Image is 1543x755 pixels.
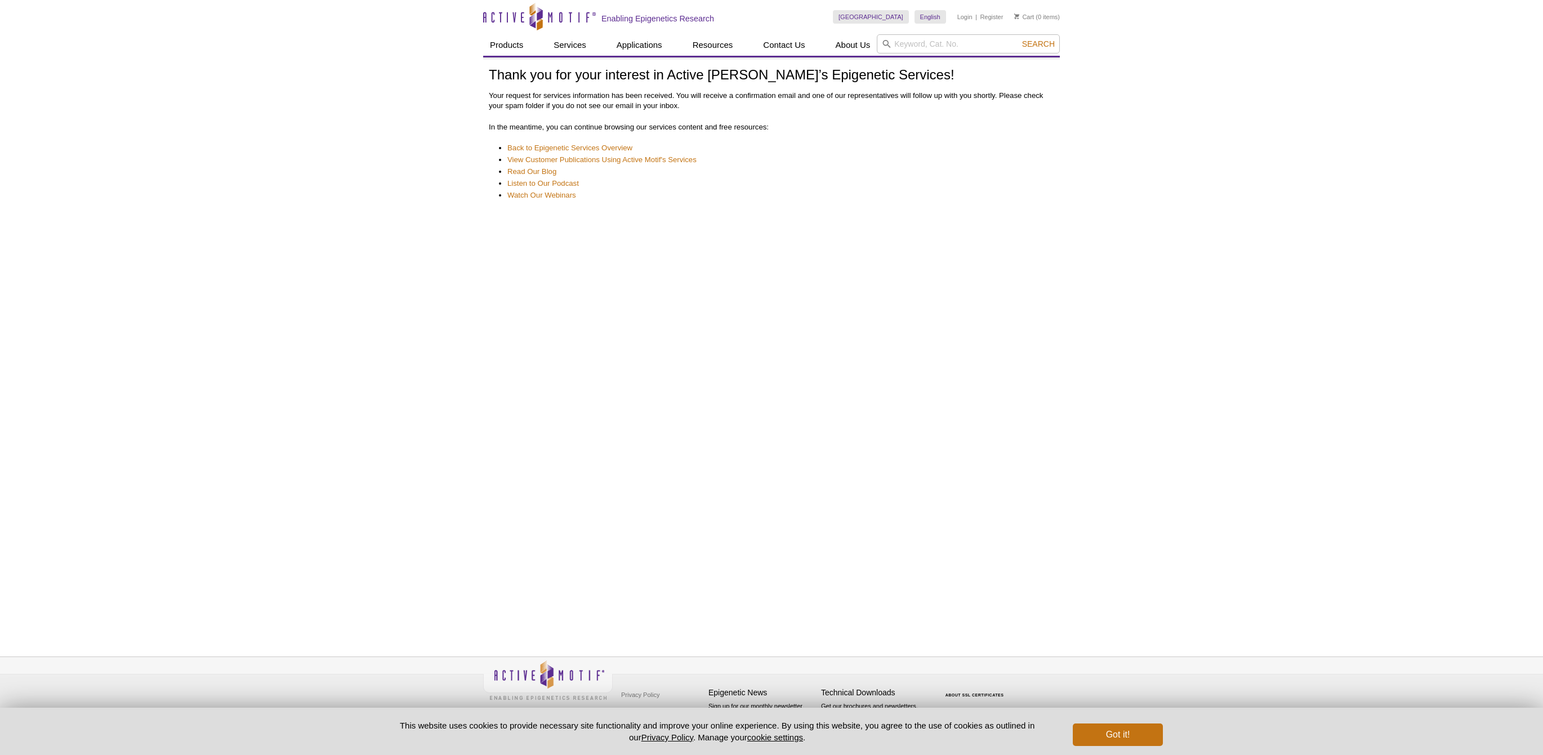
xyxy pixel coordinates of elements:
h4: Epigenetic News [708,688,815,698]
a: English [915,10,946,24]
a: About Us [829,34,877,56]
li: (0 items) [1014,10,1060,24]
h2: Enabling Epigenetics Research [601,14,714,24]
p: Your request for services information has been received. You will receive a confirmation email an... [489,91,1054,111]
table: Click to Verify - This site chose Symantec SSL for secure e-commerce and confidential communicati... [934,677,1018,702]
a: Contact Us [756,34,811,56]
button: Got it! [1073,723,1163,746]
a: Back to Epigenetic Services Overview [507,143,632,153]
a: ABOUT SSL CERTIFICATES [946,693,1004,697]
a: [GEOGRAPHIC_DATA] [833,10,909,24]
button: cookie settings [747,732,803,742]
a: Privacy Policy [641,732,693,742]
a: Listen to Our Podcast [507,178,579,189]
img: Active Motif, [483,657,613,703]
a: Privacy Policy [618,686,662,703]
li: | [975,10,977,24]
img: Your Cart [1014,14,1019,19]
span: Search [1022,39,1055,48]
h4: Technical Downloads [821,688,928,698]
p: This website uses cookies to provide necessary site functionality and improve your online experie... [380,720,1054,743]
p: Sign up for our monthly newsletter highlighting recent publications in the field of epigenetics. [708,702,815,740]
a: Terms & Conditions [618,703,677,720]
a: Applications [610,34,669,56]
a: Services [547,34,593,56]
p: Get our brochures and newsletters, or request them by mail. [821,702,928,730]
a: Watch Our Webinars [507,190,576,200]
h1: Thank you for your interest in Active [PERSON_NAME]’s Epigenetic Services! [489,68,1054,84]
a: View Customer Publications Using Active Motif's Services [507,155,697,165]
a: Read Our Blog [507,167,556,177]
a: Products [483,34,530,56]
p: In the meantime, you can continue browsing our services content and free resources: [489,122,1054,132]
a: Login [957,13,973,21]
a: Resources [686,34,740,56]
a: Cart [1014,13,1034,21]
input: Keyword, Cat. No. [877,34,1060,53]
a: Register [980,13,1003,21]
button: Search [1019,39,1058,49]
